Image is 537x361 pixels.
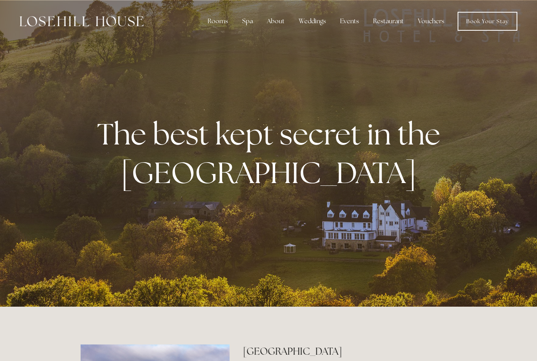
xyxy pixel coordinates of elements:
div: About [261,13,291,29]
div: Events [334,13,365,29]
h2: [GEOGRAPHIC_DATA] [243,344,456,358]
strong: The best kept secret in the [GEOGRAPHIC_DATA] [97,115,447,192]
a: Book Your Stay [458,12,517,31]
a: Vouchers [412,13,451,29]
div: Restaurant [367,13,410,29]
div: Weddings [292,13,332,29]
div: Rooms [201,13,234,29]
div: Spa [236,13,259,29]
img: Losehill House [20,16,143,26]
